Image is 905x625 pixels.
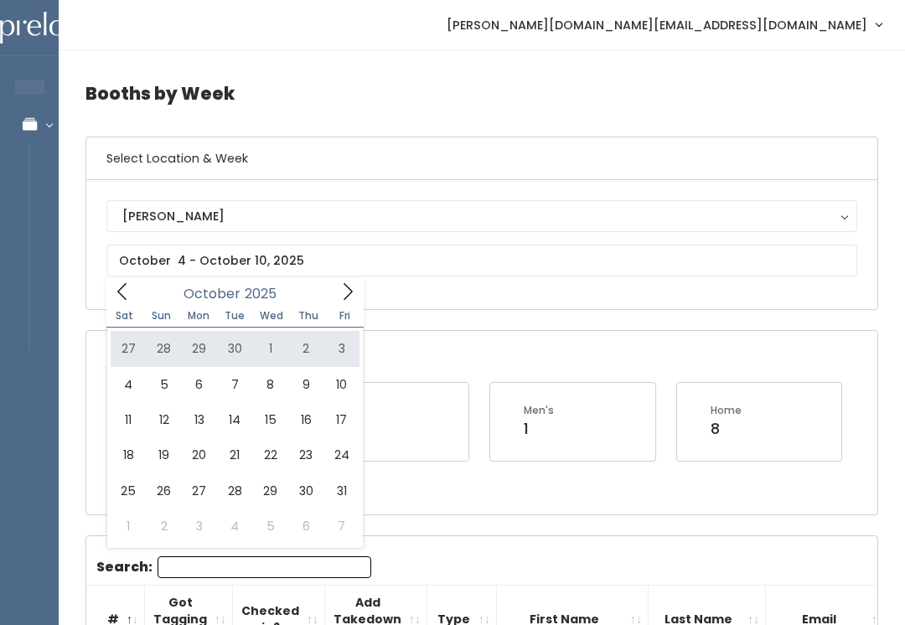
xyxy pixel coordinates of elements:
[447,16,867,34] span: [PERSON_NAME][DOMAIN_NAME][EMAIL_ADDRESS][DOMAIN_NAME]
[253,402,288,437] span: October 15, 2025
[182,367,217,402] span: October 6, 2025
[430,7,898,43] a: [PERSON_NAME][DOMAIN_NAME][EMAIL_ADDRESS][DOMAIN_NAME]
[106,200,857,232] button: [PERSON_NAME]
[111,473,146,509] span: October 25, 2025
[288,331,323,366] span: October 2, 2025
[106,245,857,276] input: October 4 - October 10, 2025
[85,70,878,116] h4: Booths by Week
[323,509,359,544] span: November 7, 2025
[143,311,180,321] span: Sun
[96,556,371,578] label: Search:
[253,367,288,402] span: October 8, 2025
[111,367,146,402] span: October 4, 2025
[217,402,252,437] span: October 14, 2025
[323,367,359,402] span: October 10, 2025
[290,311,327,321] span: Thu
[182,509,217,544] span: November 3, 2025
[146,509,181,544] span: November 2, 2025
[111,437,146,473] span: October 18, 2025
[323,402,359,437] span: October 17, 2025
[217,473,252,509] span: October 28, 2025
[524,418,554,440] div: 1
[182,437,217,473] span: October 20, 2025
[146,331,181,366] span: September 28, 2025
[146,437,181,473] span: October 19, 2025
[111,402,146,437] span: October 11, 2025
[253,311,290,321] span: Wed
[288,509,323,544] span: November 6, 2025
[323,473,359,509] span: October 31, 2025
[240,283,291,304] input: Year
[327,311,364,321] span: Fri
[146,473,181,509] span: October 26, 2025
[184,287,240,301] span: October
[106,311,143,321] span: Sat
[182,402,217,437] span: October 13, 2025
[288,402,323,437] span: October 16, 2025
[323,331,359,366] span: October 3, 2025
[217,367,252,402] span: October 7, 2025
[216,311,253,321] span: Tue
[111,331,146,366] span: September 27, 2025
[217,509,252,544] span: November 4, 2025
[146,367,181,402] span: October 5, 2025
[182,473,217,509] span: October 27, 2025
[253,437,288,473] span: October 22, 2025
[288,473,323,509] span: October 30, 2025
[217,437,252,473] span: October 21, 2025
[253,509,288,544] span: November 5, 2025
[524,403,554,418] div: Men's
[288,367,323,402] span: October 9, 2025
[158,556,371,578] input: Search:
[323,437,359,473] span: October 24, 2025
[711,418,742,440] div: 8
[217,331,252,366] span: September 30, 2025
[180,311,217,321] span: Mon
[253,331,288,366] span: October 1, 2025
[122,207,841,225] div: [PERSON_NAME]
[146,402,181,437] span: October 12, 2025
[288,437,323,473] span: October 23, 2025
[253,473,288,509] span: October 29, 2025
[111,509,146,544] span: November 1, 2025
[711,403,742,418] div: Home
[182,331,217,366] span: September 29, 2025
[86,137,877,180] h6: Select Location & Week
